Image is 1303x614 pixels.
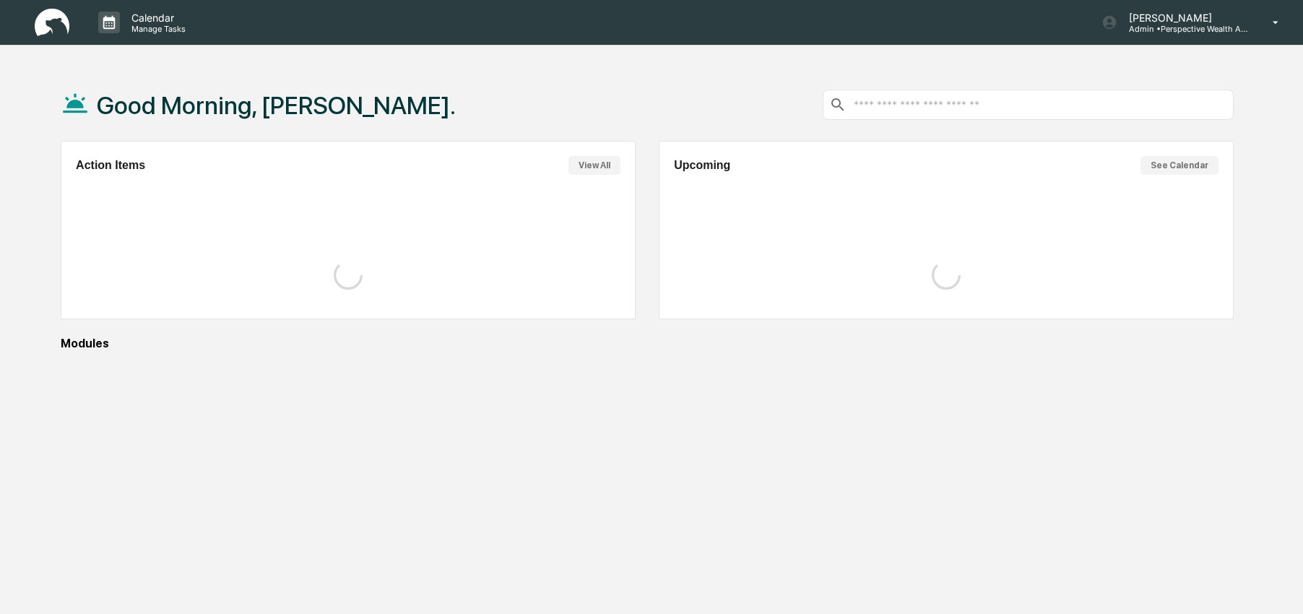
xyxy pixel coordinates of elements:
[61,337,1234,350] div: Modules
[1117,24,1252,34] p: Admin • Perspective Wealth Advisors
[97,91,456,120] h1: Good Morning, [PERSON_NAME].
[76,159,145,172] h2: Action Items
[120,12,193,24] p: Calendar
[35,9,69,37] img: logo
[1117,12,1252,24] p: [PERSON_NAME]
[568,156,620,175] button: View All
[120,24,193,34] p: Manage Tasks
[674,159,730,172] h2: Upcoming
[1140,156,1218,175] button: See Calendar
